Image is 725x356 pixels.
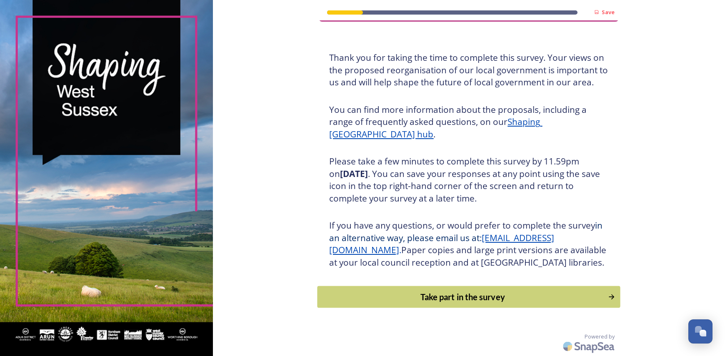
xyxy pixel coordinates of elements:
[602,8,615,16] strong: Save
[688,319,712,344] button: Open Chat
[560,336,619,356] img: SnapSea Logo
[340,168,368,179] strong: [DATE]
[317,286,620,308] button: Continue
[329,52,608,89] h3: Thank you for taking the time to complete this survey. Your views on the proposed reorganisation ...
[329,219,605,244] span: in an alternative way, please email us at:
[329,232,554,256] a: [EMAIL_ADDRESS][DOMAIN_NAME]
[329,104,608,141] h3: You can find more information about the proposals, including a range of frequently asked question...
[322,291,604,303] div: Take part in the survey
[329,219,608,269] h3: If you have any questions, or would prefer to complete the survey Paper copies and large print ve...
[329,155,608,204] h3: Please take a few minutes to complete this survey by 11.59pm on . You can save your responses at ...
[399,244,401,256] span: .
[585,333,615,341] span: Powered by
[329,116,542,140] a: Shaping [GEOGRAPHIC_DATA] hub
